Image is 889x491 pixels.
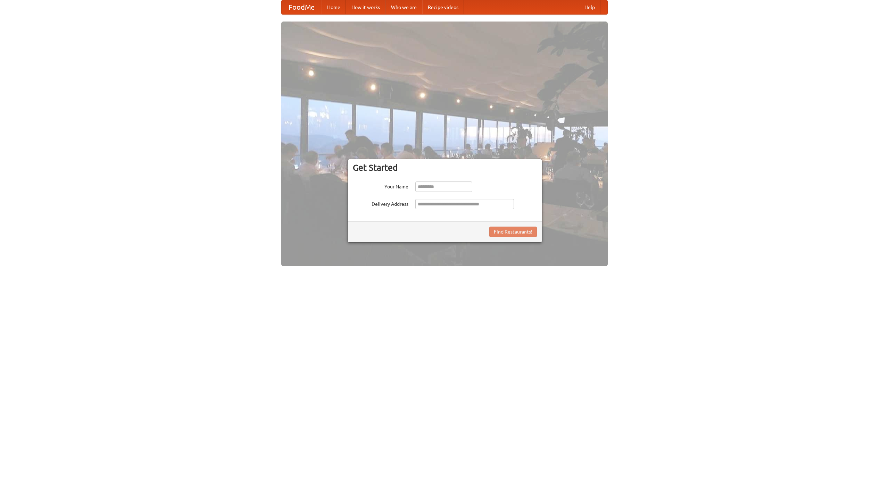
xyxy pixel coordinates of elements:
label: Your Name [353,181,408,190]
a: How it works [346,0,385,14]
a: Home [322,0,346,14]
a: FoodMe [282,0,322,14]
a: Recipe videos [422,0,464,14]
h3: Get Started [353,162,537,173]
label: Delivery Address [353,199,408,208]
button: Find Restaurants! [489,227,537,237]
a: Help [579,0,600,14]
a: Who we are [385,0,422,14]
